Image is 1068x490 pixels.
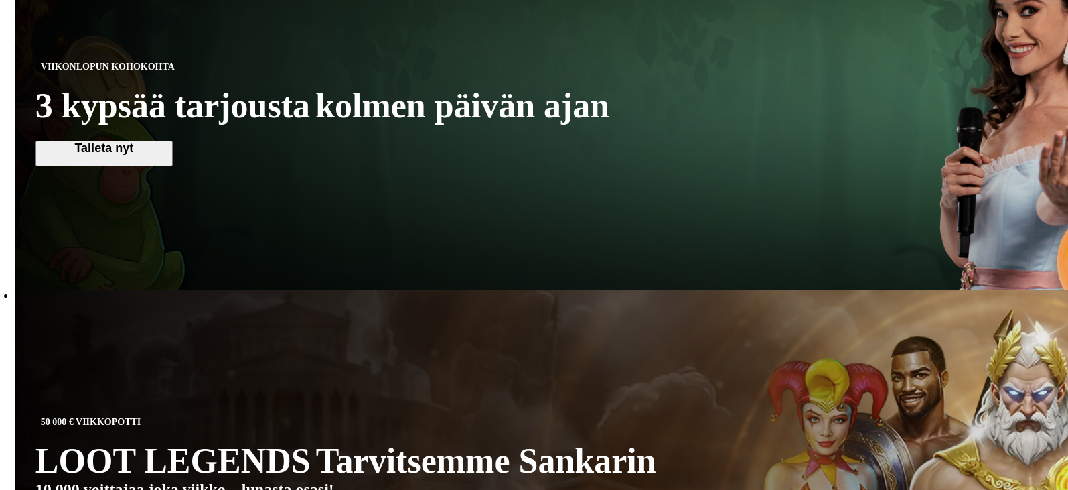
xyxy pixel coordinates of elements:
span: Tarvitsemme Sankarin [316,444,656,479]
span: kolmen päivän ajan [315,88,609,123]
span: VIIKONLOPUN KOHOKOHTA [35,59,180,75]
span: 3 kypsää tarjousta [35,86,310,125]
span: Talleta nyt [42,142,166,155]
span: LOOT LEGENDS [35,441,311,481]
span: 50 000 € VIIKKOPOTTI [35,414,147,430]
